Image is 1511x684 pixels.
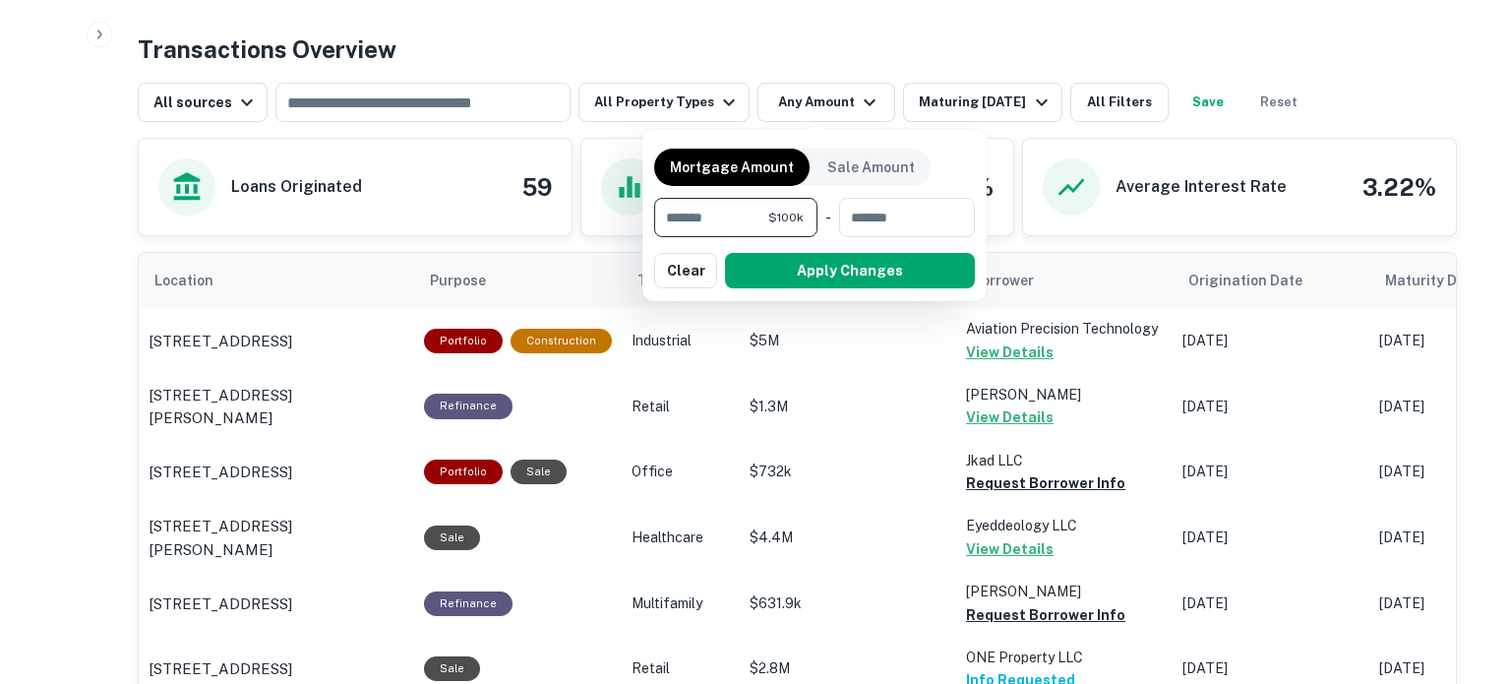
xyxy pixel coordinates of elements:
p: Sale Amount [827,156,915,178]
div: - [825,198,831,237]
button: Apply Changes [725,253,975,288]
iframe: Chat Widget [1413,527,1511,621]
span: $100k [768,209,804,226]
button: Clear [654,253,717,288]
p: Mortgage Amount [670,156,794,178]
